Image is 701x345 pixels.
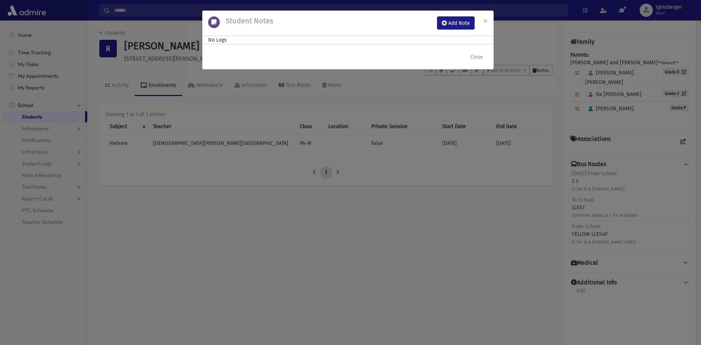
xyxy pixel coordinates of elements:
[220,16,273,25] h5: Student Notes
[483,16,488,26] span: ×
[208,36,488,44] div: No Logs
[466,50,488,64] button: Close
[478,11,494,31] button: Close
[437,16,475,30] button: Add Note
